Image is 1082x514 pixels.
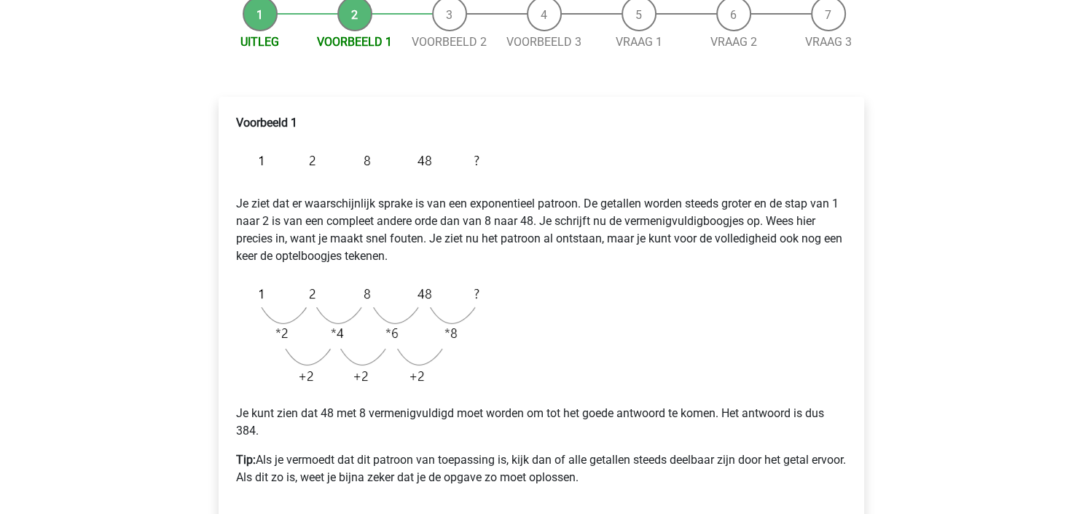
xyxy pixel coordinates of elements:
[236,405,847,440] p: Je kunt zien dat 48 met 8 vermenigvuldigd moet worden om tot het goede antwoord te komen. Het ant...
[317,35,392,49] a: Voorbeeld 1
[710,35,757,49] a: Vraag 2
[240,35,279,49] a: Uitleg
[412,35,487,49] a: Voorbeeld 2
[236,143,487,178] img: Exponential_Example_1.png
[506,35,581,49] a: Voorbeeld 3
[236,451,847,486] p: Als je vermoedt dat dit patroon van toepassing is, kijk dan of alle getallen steeds deelbaar zijn...
[616,35,662,49] a: Vraag 1
[805,35,852,49] a: Vraag 3
[236,178,847,265] p: Je ziet dat er waarschijnlijk sprake is van een exponentieel patroon. De getallen worden steeds g...
[236,277,487,393] img: Exponential_Example_1_2.png
[236,453,256,467] b: Tip:
[236,116,297,130] b: Voorbeeld 1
